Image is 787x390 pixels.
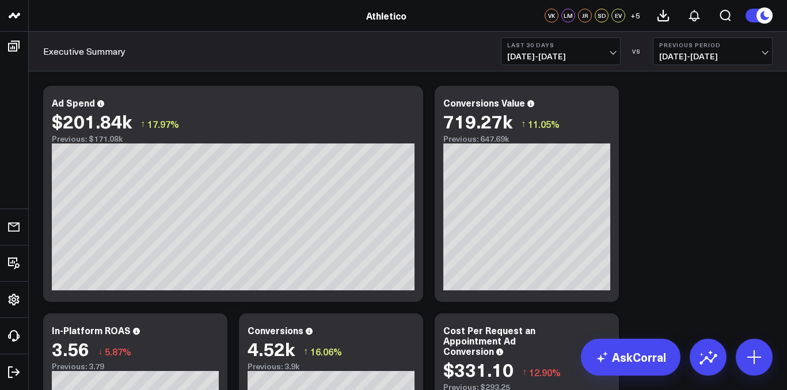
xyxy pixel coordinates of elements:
[366,9,406,22] a: Athletico
[626,48,647,55] div: VS
[659,41,766,48] b: Previous Period
[52,338,89,359] div: 3.56
[105,345,131,358] span: 5.87%
[52,362,219,371] div: Previous: 3.79
[529,366,561,378] span: 12.90%
[52,134,415,143] div: Previous: $171.08k
[659,52,766,61] span: [DATE] - [DATE]
[653,37,773,65] button: Previous Period[DATE]-[DATE]
[310,345,342,358] span: 16.06%
[528,118,560,130] span: 11.05%
[501,37,621,65] button: Last 30 Days[DATE]-[DATE]
[303,344,308,359] span: ↑
[52,324,131,336] div: In-Platform ROAS
[443,134,610,143] div: Previous: 647.69k
[248,362,415,371] div: Previous: 3.9k
[443,324,535,357] div: Cost Per Request an Appointment Ad Conversion
[521,116,526,131] span: ↑
[443,111,512,131] div: 719.27k
[581,339,680,376] a: AskCorral
[140,116,145,131] span: ↑
[561,9,575,22] div: LM
[628,9,642,22] button: +5
[630,12,640,20] span: + 5
[98,344,102,359] span: ↓
[507,52,614,61] span: [DATE] - [DATE]
[52,111,132,131] div: $201.84k
[52,96,95,109] div: Ad Spend
[578,9,592,22] div: JR
[147,118,179,130] span: 17.97%
[595,9,609,22] div: SD
[545,9,558,22] div: VK
[507,41,614,48] b: Last 30 Days
[443,96,525,109] div: Conversions Value
[248,338,295,359] div: 4.52k
[443,359,514,380] div: $331.10
[522,365,527,380] span: ↑
[248,324,303,336] div: Conversions
[43,45,126,58] a: Executive Summary
[611,9,625,22] div: EV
